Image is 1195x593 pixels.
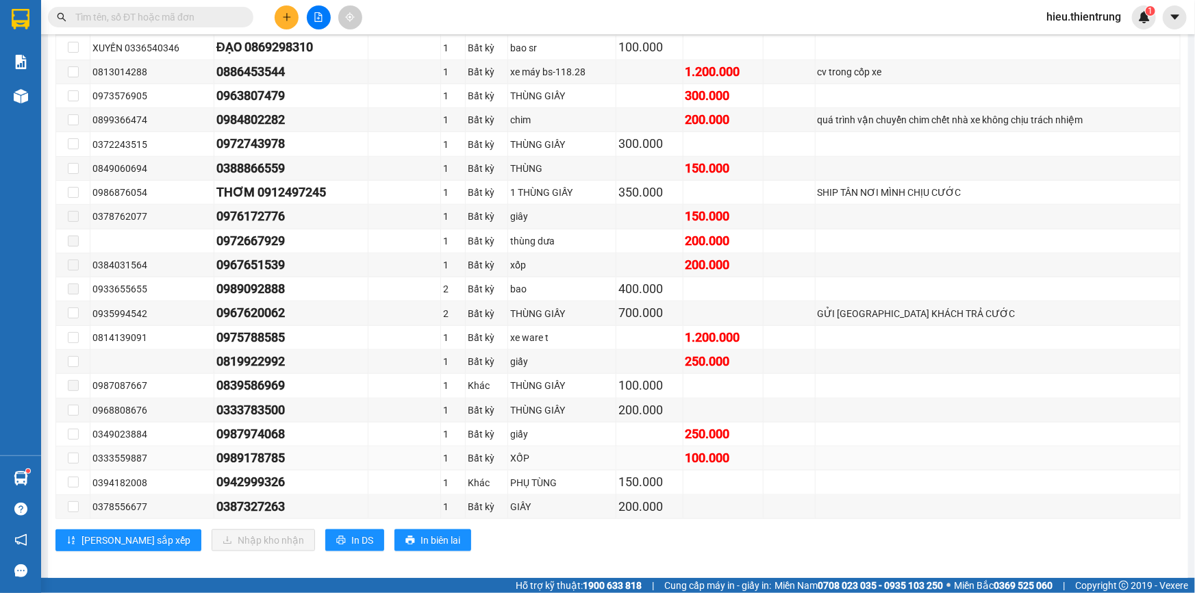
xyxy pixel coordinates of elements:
[216,134,366,153] div: 0972743978
[510,161,614,176] div: THÙNG
[14,471,28,485] img: warehouse-icon
[510,427,614,442] div: giấy
[510,475,614,490] div: PHỤ TÙNG
[618,38,680,57] div: 100.000
[183,11,331,34] b: [DOMAIN_NAME]
[468,427,505,442] div: Bất kỳ
[443,499,463,514] div: 1
[443,40,463,55] div: 1
[443,451,463,466] div: 1
[510,281,614,296] div: bao
[92,257,212,273] div: 0384031564
[510,306,614,321] div: THÙNG GIẤY
[468,161,505,176] div: Bất kỳ
[685,425,761,444] div: 250.000
[468,475,505,490] div: Khác
[216,328,366,347] div: 0975788585
[14,89,28,103] img: warehouse-icon
[994,580,1053,591] strong: 0369 525 060
[443,354,463,369] div: 1
[468,499,505,514] div: Bất kỳ
[92,330,212,345] div: 0814139091
[516,578,642,593] span: Hỗ trợ kỹ thuật:
[443,330,463,345] div: 1
[443,378,463,393] div: 1
[216,110,366,129] div: 0984802282
[443,257,463,273] div: 1
[510,88,614,103] div: THÙNG GIẤY
[92,427,212,442] div: 0349023884
[664,578,771,593] span: Cung cấp máy in - giấy in:
[468,330,505,345] div: Bất kỳ
[510,330,614,345] div: xe ware t
[685,231,761,251] div: 200.000
[818,185,1178,200] div: SHIP TÂN NƠI MÌNH CHỊU CƯỚC
[618,497,680,516] div: 200.000
[92,88,212,103] div: 0973576905
[92,451,212,466] div: 0333559887
[468,185,505,200] div: Bất kỳ
[1119,581,1129,590] span: copyright
[468,306,505,321] div: Bất kỳ
[510,499,614,514] div: GIẤY
[92,475,212,490] div: 0394182008
[510,40,614,55] div: bao sr
[26,469,30,473] sup: 1
[14,503,27,516] span: question-circle
[510,403,614,418] div: THÙNG GIẤY
[92,403,212,418] div: 0968808676
[92,40,212,55] div: XUYẾN 0336540346
[618,303,680,323] div: 700.000
[510,64,614,79] div: xe máy bs-118.28
[468,403,505,418] div: Bất kỳ
[216,159,366,178] div: 0388866559
[510,451,614,466] div: XỐP
[510,137,614,152] div: THÙNG GIẤY
[468,451,505,466] div: Bất kỳ
[468,209,505,224] div: Bất kỳ
[345,12,355,22] span: aim
[468,281,505,296] div: Bất kỳ
[443,137,463,152] div: 1
[216,255,366,275] div: 0967651539
[66,535,76,546] span: sort-ascending
[468,112,505,127] div: Bất kỳ
[443,475,463,490] div: 1
[57,12,66,22] span: search
[212,529,315,551] button: downloadNhập kho nhận
[818,112,1178,127] div: quá trình vận chuyển chim chết nhà xe không chịu trách nhiệm
[618,134,680,153] div: 300.000
[468,378,505,393] div: Khác
[325,529,384,551] button: printerIn DS
[394,529,471,551] button: printerIn biên lai
[510,234,614,249] div: thùng dưa
[468,257,505,273] div: Bất kỳ
[216,352,366,371] div: 0819922992
[685,449,761,468] div: 100.000
[14,564,27,577] span: message
[216,183,366,202] div: THƠM 0912497245
[92,499,212,514] div: 0378556677
[92,137,212,152] div: 0372243515
[443,185,463,200] div: 1
[1146,6,1155,16] sup: 1
[216,86,366,105] div: 0963807479
[1163,5,1187,29] button: caret-down
[510,185,614,200] div: 1 THÙNG GIẤY
[420,533,460,548] span: In biên lai
[685,159,761,178] div: 150.000
[92,306,212,321] div: 0935994542
[216,303,366,323] div: 0967620062
[216,62,366,81] div: 0886453544
[685,255,761,275] div: 200.000
[510,257,614,273] div: xốp
[8,21,48,89] img: logo.jpg
[92,161,212,176] div: 0849060694
[314,12,323,22] span: file-add
[216,207,366,226] div: 0976172776
[510,354,614,369] div: giấy
[1169,11,1181,23] span: caret-down
[468,40,505,55] div: Bất kỳ
[216,401,366,420] div: 0333783500
[443,209,463,224] div: 1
